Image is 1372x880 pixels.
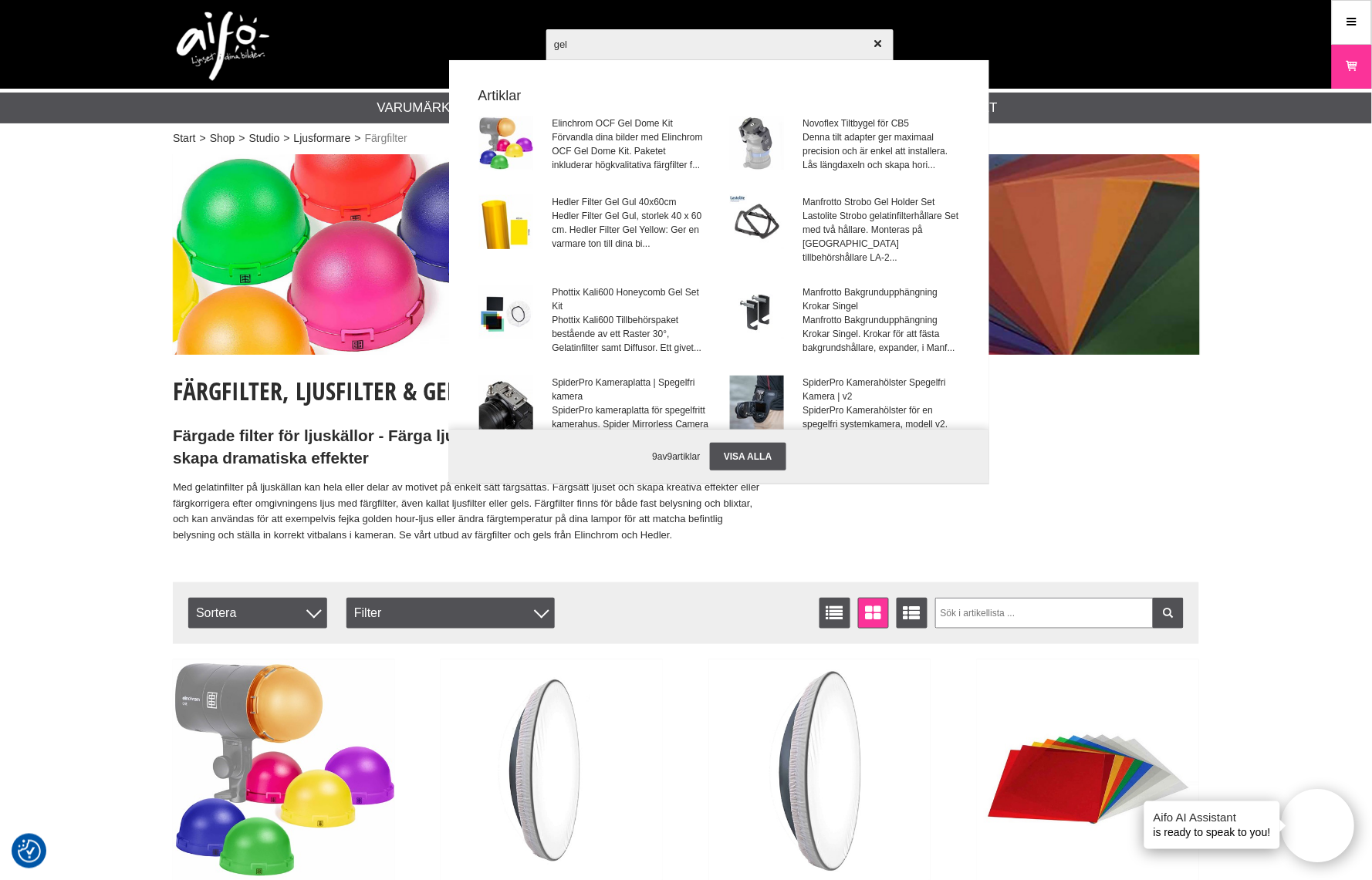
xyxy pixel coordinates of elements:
span: Novoflex Tiltbygel för CB5 [803,116,960,130]
a: Manfrotto Bakgrundupphängning Krokar SingelManfrotto Bakgrundupphängning Krokar Singel. Krokar fö... [720,276,969,365]
span: SpiderPro kameraplatta för spegelfritt kamerahus. Spider Mirrorless Camera Plate är lätt och håll... [553,403,709,445]
a: Novoflex Tiltbygel för CB5Denna tilt adapter ger maximaal precision och är enkel att installera. ... [720,107,969,184]
span: Manfrotto Bakgrundupphängning Krokar Singel. Krokar för att fästa bakgrundshållare, expander, i M... [803,313,960,355]
span: Phottix Kali600 Tillbehörspaket bestående av ett Raster 30°, Gelatinfilter samt Diffusor. Ett giv... [553,313,709,355]
a: Manfrotto Strobo Gel Holder SetLastolite Strobo gelatinfilterhållare Set med två hållare. Montera... [720,186,969,275]
span: Förvandla dina bilder med Elinchrom OCF Gel Dome Kit. Paketet inkluderar högkvalitativa färgfilte... [553,130,709,172]
img: el25112-002.jpg [479,116,533,170]
span: Elinchrom OCF Gel Dome Kit [553,116,709,130]
strong: Artiklar [468,86,970,106]
span: 9 [667,451,673,462]
span: Denna tilt adapter ger maximaal precision och är enkel att installera. Lås längdaxeln och skapa h... [803,130,960,172]
button: Samtyckesinställningar [18,838,41,865]
a: SpiderPro Kamerahölster Spegelfri Kamera | v2SpiderPro Kamerahölster för en spegelfri systemkamer... [720,366,969,455]
span: SpiderPro Kamerahölster för en spegelfri systemkamera, modell v2. SpiderPro Single Camera System ... [803,403,960,445]
a: Visa alla [710,443,786,470]
span: Manfrotto Strobo Gel Holder Set [803,195,960,209]
img: sg250-001.jpg [730,376,784,430]
span: 9 [652,451,657,462]
a: Varumärken [377,98,469,118]
a: Phottix Kali600 Honeycomb Gel Set KitPhottix Kali600 Tillbehörspaket bestående av ett Raster 30°,... [469,276,718,365]
span: Phottix Kali600 Honeycomb Gel Set Kit [553,285,709,313]
a: Elinchrom OCF Gel Dome KitFörvandla dina bilder med Elinchrom OCF Gel Dome Kit. Paketet inkludera... [469,107,718,184]
input: Sök produkter ... [546,17,894,71]
a: Hedler Filter Gel Gul 40x60cmHedler Filter Gel Gul, storlek 40 x 60 cm. Hedler Filter Gel Yellow:... [469,186,718,275]
span: Hedler Filter Gel Gul 40x60cm [553,195,709,209]
span: av [657,451,667,462]
span: artiklar [673,451,701,462]
img: no-cb5tqm-001.jpg [730,116,784,170]
img: he1135.jpg [479,195,533,249]
img: logo.png [177,12,269,81]
span: SpiderPro Kameraplatta | Spegelfri kamera [553,376,709,403]
img: ph20900.jpg [479,285,533,339]
span: Hedler Filter Gel Gul, storlek 40 x 60 cm. Hedler Filter Gel Yellow: Ger en varmare ton till dina... [553,209,709,251]
a: SpiderPro Kameraplatta | Spegelfri kameraSpiderPro kameraplatta för spegelfritt kamerahus. Spider... [469,366,718,455]
img: ma059.jpg [730,285,784,339]
img: Revisit consent button [18,840,41,863]
span: Lastolite Strobo gelatinfilterhållare Set med två hållare. Monteras på [GEOGRAPHIC_DATA] tillbehö... [803,209,960,265]
img: la2603_01.jpg [730,195,784,249]
span: Manfrotto Bakgrundupphängning Krokar Singel [803,285,960,313]
img: sg156-001.jpg [479,376,533,430]
span: SpiderPro Kamerahölster Spegelfri Kamera | v2 [803,376,960,403]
